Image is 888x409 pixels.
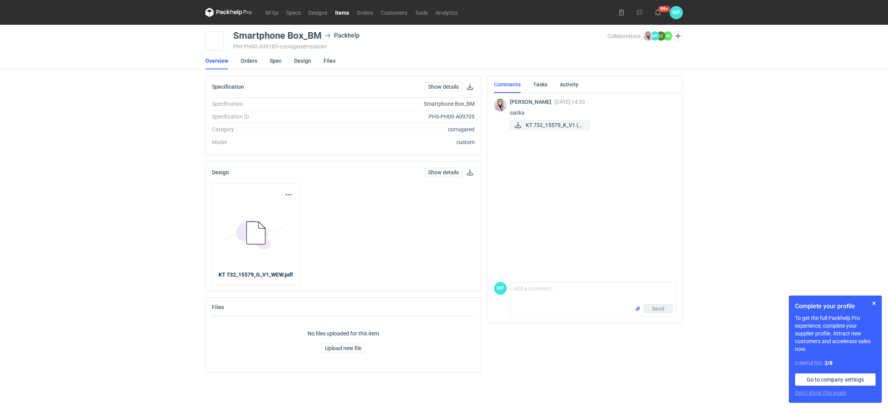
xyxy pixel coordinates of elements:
div: custom [317,138,475,146]
h2: Design [212,169,229,175]
img: Klaudia Wiśniewska [644,31,653,41]
a: Orders [353,8,377,17]
button: Download design [465,168,475,177]
a: Analytics [432,8,461,17]
div: Packhelp [325,31,360,40]
a: KT 732_15579_G_V1_WEW.pdf [219,271,293,278]
a: Activity [560,76,578,93]
a: KT 732_15579_K_V1 (1... [510,120,590,130]
a: Orders [241,52,257,69]
strong: KT 732_15579_G_V1_WEW.pdf [219,272,293,278]
div: KT 732_15579_K_V1 (1).pdf [510,120,587,130]
div: PHS-PH00-A09705 [317,113,475,120]
span: [DATE] 14:33 [554,99,585,105]
a: Specs [282,8,305,17]
a: Show details [425,168,462,177]
div: Smartphone Box_BM [317,100,475,108]
a: RFQs [262,8,282,17]
a: Files [324,52,336,69]
div: Model [212,138,317,146]
a: Overview [205,52,228,69]
span: Upload new file [325,345,361,351]
a: Comments [494,76,521,93]
div: Smartphone Box_BM [233,31,322,40]
button: Send [644,304,673,313]
svg: Packhelp Pro [205,8,252,17]
button: Actions [284,190,293,199]
span: • custom [306,43,327,50]
div: Category [212,125,317,133]
div: corrugated [317,125,475,133]
a: Tasks [533,76,547,93]
a: Items [331,8,353,17]
div: Martyna Paroń [494,282,507,295]
a: Show details [425,82,462,91]
button: MP [670,6,683,19]
strong: 2 / 8 [824,360,833,366]
h2: Files [212,304,224,310]
figcaption: MN [663,31,672,41]
div: Martyna Paroń [670,6,683,19]
p: To get the full Packhelp Pro experience, complete your supplier profile. Attract new customers an... [795,314,876,353]
figcaption: ŁC [656,31,666,41]
img: Klaudia Wiśniewska [494,99,507,112]
button: Download specification [465,82,475,91]
figcaption: MP [650,31,659,41]
p: siatka [510,108,670,117]
a: Design [294,52,311,69]
a: Spec [270,52,282,69]
div: Completed: [795,359,876,367]
span: [PERSON_NAME] [510,99,554,105]
div: Specification ID [212,113,317,120]
a: Go to company settings [795,373,876,386]
span: Collaborators [607,33,640,39]
span: • corrugated [278,43,306,50]
button: Upload new file [322,344,365,353]
button: Don’t show this again [795,389,847,397]
button: Edit collaborators [673,31,683,41]
span: Send [652,306,664,311]
h2: Specification [212,84,244,90]
button: Skip for now [869,299,879,308]
a: Customers [377,8,411,17]
figcaption: MP [494,282,507,295]
h1: Complete your profile [795,302,876,311]
a: Designs [305,8,331,17]
div: Specification [212,100,317,108]
span: KT 732_15579_K_V1 (1... [526,121,583,129]
a: Tools [411,8,432,17]
div: PHI-PH00-A09185 [233,43,607,50]
button: 99+ [652,6,664,19]
p: No files uploaded for this item [308,330,379,337]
